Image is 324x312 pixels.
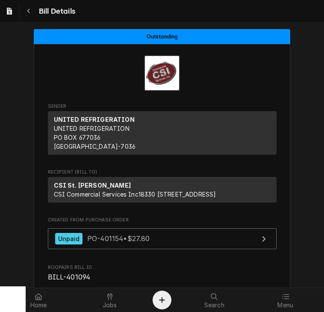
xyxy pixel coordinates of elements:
a: View Purchase Order [48,228,277,249]
div: Bill Recipient [48,169,277,206]
div: Sender [48,111,277,158]
div: Recipient (Ship To) [48,177,277,206]
span: Jobs [103,302,117,309]
a: Home [3,290,74,310]
div: Received (Bill From) [48,177,277,203]
span: Home [30,302,47,309]
a: Jobs [75,290,145,310]
div: Bill Sender [48,103,277,159]
span: Sender [48,103,277,110]
div: Status [34,29,290,44]
div: Unpaid [55,233,83,244]
span: Bill Details [36,6,75,17]
span: Roopairs Bill ID [48,264,277,271]
a: Search [179,290,250,310]
span: Menu [277,302,293,309]
img: Logo [144,55,180,91]
strong: CSI St. [PERSON_NAME] [54,182,131,189]
strong: UNITED REFRIGERATION [54,116,135,123]
a: Menu [250,290,321,310]
button: Navigate back [21,3,36,19]
button: Create Object [153,291,171,309]
span: BILL-401094 [48,273,91,281]
span: Search [204,302,224,309]
span: Outstanding [147,34,178,39]
span: UNITED REFRIGERATION PO BOX 677036 [GEOGRAPHIC_DATA]-7036 [54,125,136,150]
span: Created From Purchase Order [48,217,277,224]
div: Created From Purchase Order [48,217,277,253]
div: Sender [48,111,277,155]
span: Recipient (Bill To) [48,169,277,176]
a: Go to Bills [2,3,17,19]
span: PO-401154 • $27.80 [87,234,150,243]
span: CSI Commercial Services Inc18330 [STREET_ADDRESS] [54,191,216,198]
span: Roopairs Bill ID [48,272,277,283]
div: Roopairs Bill ID [48,264,277,283]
